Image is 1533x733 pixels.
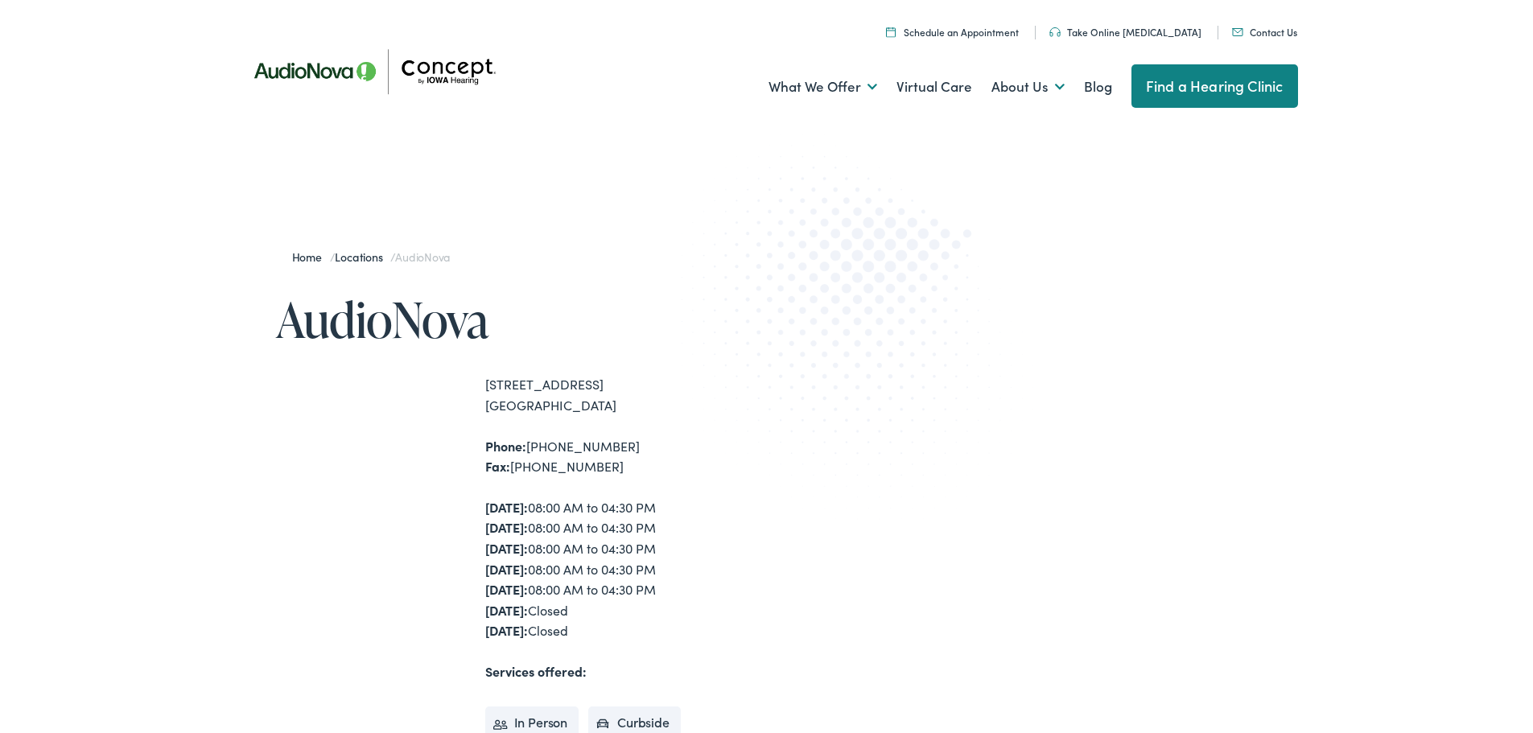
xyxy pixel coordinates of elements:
a: Locations [335,249,390,265]
img: utility icon [1232,28,1243,36]
strong: [DATE]: [485,580,528,598]
strong: [DATE]: [485,621,528,639]
a: Contact Us [1232,25,1297,39]
a: About Us [991,57,1065,117]
div: 08:00 AM to 04:30 PM 08:00 AM to 04:30 PM 08:00 AM to 04:30 PM 08:00 AM to 04:30 PM 08:00 AM to 0... [485,497,767,641]
a: Home [292,249,330,265]
h1: AudioNova [276,293,767,346]
a: Virtual Care [896,57,972,117]
strong: [DATE]: [485,560,528,578]
div: [STREET_ADDRESS] [GEOGRAPHIC_DATA] [485,374,767,415]
a: What We Offer [769,57,877,117]
a: Schedule an Appointment [886,25,1019,39]
strong: [DATE]: [485,539,528,557]
div: [PHONE_NUMBER] [PHONE_NUMBER] [485,436,767,477]
strong: Fax: [485,457,510,475]
strong: [DATE]: [485,518,528,536]
a: Take Online [MEDICAL_DATA] [1049,25,1201,39]
strong: [DATE]: [485,601,528,619]
strong: Phone: [485,437,526,455]
strong: [DATE]: [485,498,528,516]
img: utility icon [1049,27,1061,37]
strong: Services offered: [485,662,587,680]
span: AudioNova [395,249,450,265]
a: Find a Hearing Clinic [1131,64,1298,108]
span: / / [292,249,451,265]
img: A calendar icon to schedule an appointment at Concept by Iowa Hearing. [886,27,896,37]
a: Blog [1084,57,1112,117]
